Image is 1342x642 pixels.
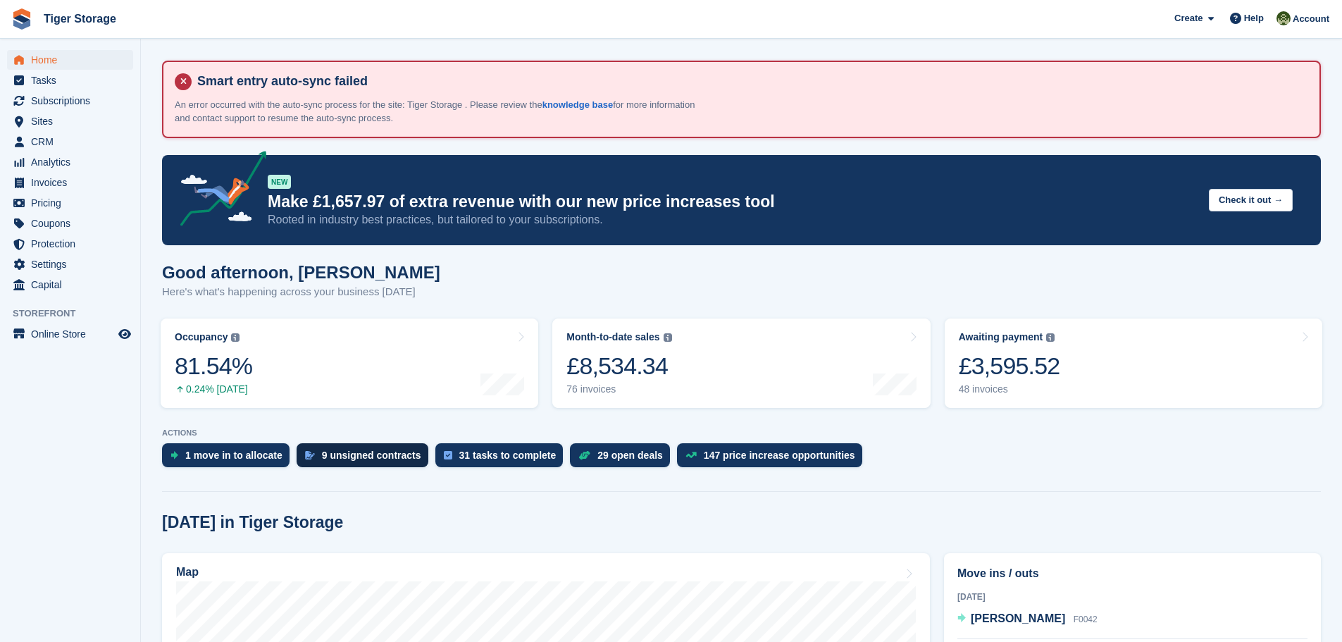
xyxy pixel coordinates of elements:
div: Month-to-date sales [566,331,659,343]
a: Tiger Storage [38,7,122,30]
span: [PERSON_NAME] [971,612,1065,624]
img: task-75834270c22a3079a89374b754ae025e5fb1db73e45f91037f5363f120a921f8.svg [444,451,452,459]
div: 81.54% [175,352,252,381]
img: price-adjustments-announcement-icon-8257ccfd72463d97f412b2fc003d46551f7dbcb40ab6d574587a9cd5c0d94... [168,151,267,231]
h2: Map [176,566,199,579]
a: Preview store [116,326,133,342]
img: deal-1b604bf984904fb50ccaf53a9ad4b4a5d6e5aea283cecdc64d6e3604feb123c2.svg [578,450,590,460]
span: Pricing [31,193,116,213]
span: Tasks [31,70,116,90]
a: menu [7,193,133,213]
a: 29 open deals [570,443,677,474]
img: contract_signature_icon-13c848040528278c33f63329250d36e43548de30e8caae1d1a13099fd9432cc5.svg [305,451,315,459]
span: Capital [31,275,116,295]
span: Storefront [13,307,140,321]
span: Invoices [31,173,116,192]
a: knowledge base [542,99,613,110]
p: Rooted in industry best practices, but tailored to your subscriptions. [268,212,1198,228]
a: Month-to-date sales £8,534.34 76 invoices [552,319,930,408]
img: icon-info-grey-7440780725fd019a000dd9b08b2336e03edf1995a4989e88bcd33f0948082b44.svg [231,333,240,342]
div: 0.24% [DATE] [175,383,252,395]
div: [DATE] [957,591,1307,603]
a: menu [7,275,133,295]
span: Protection [31,234,116,254]
p: Make £1,657.97 of extra revenue with our new price increases tool [268,192,1198,212]
img: stora-icon-8386f47178a22dfd0bd8f6a31ec36ba5ce8667c1dd55bd0f319d3a0aa187defe.svg [11,8,32,30]
p: An error occurred with the auto-sync process for the site: Tiger Storage . Please review the for ... [175,98,703,125]
a: 147 price increase opportunities [677,443,869,474]
div: 29 open deals [597,450,663,461]
h4: Smart entry auto-sync failed [192,73,1308,89]
span: CRM [31,132,116,152]
img: move_ins_to_allocate_icon-fdf77a2bb77ea45bf5b3d319d69a93e2d87916cf1d5bf7949dd705db3b84f3ca.svg [170,451,178,459]
button: Check it out → [1209,189,1293,212]
a: menu [7,70,133,90]
span: Create [1174,11,1203,25]
a: menu [7,254,133,274]
span: Home [31,50,116,70]
a: menu [7,152,133,172]
h2: Move ins / outs [957,565,1307,582]
div: £8,534.34 [566,352,671,381]
a: menu [7,91,133,111]
a: menu [7,111,133,131]
div: Occupancy [175,331,228,343]
a: Awaiting payment £3,595.52 48 invoices [945,319,1322,408]
a: Occupancy 81.54% 0.24% [DATE] [161,319,538,408]
img: Matthew Ellwood [1276,11,1291,25]
div: 48 invoices [959,383,1060,395]
a: [PERSON_NAME] F0042 [957,610,1098,629]
span: Online Store [31,324,116,344]
a: 9 unsigned contracts [297,443,435,474]
div: NEW [268,175,291,189]
div: 9 unsigned contracts [322,450,421,461]
span: Analytics [31,152,116,172]
img: icon-info-grey-7440780725fd019a000dd9b08b2336e03edf1995a4989e88bcd33f0948082b44.svg [664,333,672,342]
a: menu [7,173,133,192]
p: Here's what's happening across your business [DATE] [162,284,440,300]
div: Awaiting payment [959,331,1043,343]
a: menu [7,324,133,344]
a: menu [7,132,133,152]
div: £3,595.52 [959,352,1060,381]
a: 1 move in to allocate [162,443,297,474]
div: 1 move in to allocate [185,450,282,461]
p: ACTIONS [162,428,1321,438]
span: Coupons [31,214,116,233]
span: Sites [31,111,116,131]
span: Settings [31,254,116,274]
a: menu [7,50,133,70]
span: Help [1244,11,1264,25]
h2: [DATE] in Tiger Storage [162,513,343,532]
a: 31 tasks to complete [435,443,571,474]
img: icon-info-grey-7440780725fd019a000dd9b08b2336e03edf1995a4989e88bcd33f0948082b44.svg [1046,333,1055,342]
span: F0042 [1074,615,1098,624]
div: 76 invoices [566,383,671,395]
a: menu [7,234,133,254]
span: Subscriptions [31,91,116,111]
img: price_increase_opportunities-93ffe204e8149a01c8c9dc8f82e8f89637d9d84a8eef4429ea346261dce0b2c0.svg [685,452,697,458]
div: 147 price increase opportunities [704,450,855,461]
span: Account [1293,12,1329,26]
a: menu [7,214,133,233]
div: 31 tasks to complete [459,450,557,461]
h1: Good afternoon, [PERSON_NAME] [162,263,440,282]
